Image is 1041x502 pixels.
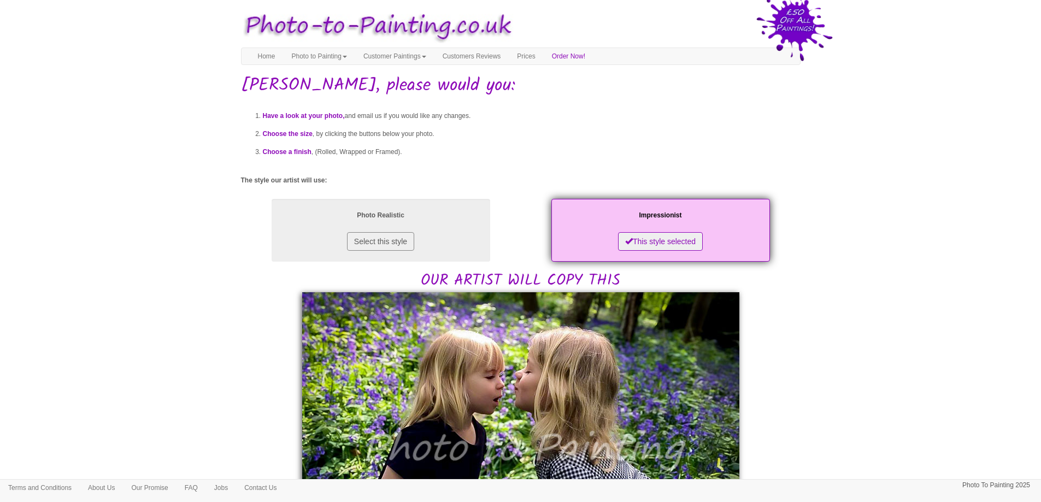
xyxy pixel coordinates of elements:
li: and email us if you would like any changes. [263,107,801,125]
span: Choose a finish [263,148,311,156]
a: Order Now! [544,48,593,64]
button: This style selected [618,232,703,251]
h1: [PERSON_NAME], please would you: [241,76,801,95]
a: Photo to Painting [284,48,355,64]
li: , (Rolled, Wrapped or Framed). [263,143,801,161]
p: Impressionist [562,210,759,221]
h2: OUR ARTIST WILL COPY THIS [241,196,801,290]
li: , by clicking the buttons below your photo. [263,125,801,143]
a: Home [250,48,284,64]
button: Select this style [347,232,414,251]
a: About Us [80,480,123,496]
span: Choose the size [263,130,313,138]
a: Jobs [206,480,236,496]
a: Contact Us [236,480,285,496]
img: Photo to Painting [236,5,515,48]
a: Customer Paintings [355,48,434,64]
a: Prices [509,48,543,64]
a: FAQ [177,480,206,496]
label: The style our artist will use: [241,176,327,185]
p: Photo Realistic [283,210,479,221]
span: Have a look at your photo, [263,112,345,120]
p: Photo To Painting 2025 [962,480,1030,491]
a: Our Promise [123,480,176,496]
a: Customers Reviews [434,48,509,64]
